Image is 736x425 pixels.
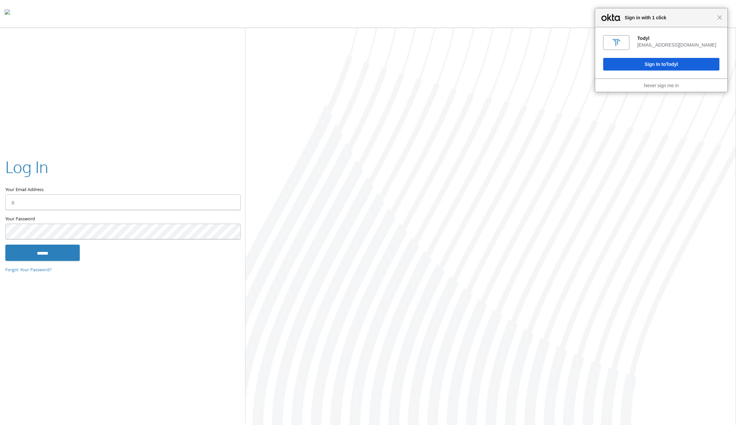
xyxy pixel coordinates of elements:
h2: Log In [5,156,48,178]
span: Close [717,15,722,20]
a: Forgot Your Password? [5,267,52,274]
img: todyl-logo-dark.svg [5,7,10,20]
span: Sign in with 1 click [622,14,717,22]
div: [EMAIL_ADDRESS][DOMAIN_NAME] [638,42,720,48]
label: Your Password [5,215,240,224]
button: Sign In toTodyl [603,58,720,71]
a: Never sign me in [644,83,679,88]
div: Todyl [638,35,720,41]
img: fs01x314hryW67TKT0h8 [611,37,622,48]
span: Todyl [666,62,678,67]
